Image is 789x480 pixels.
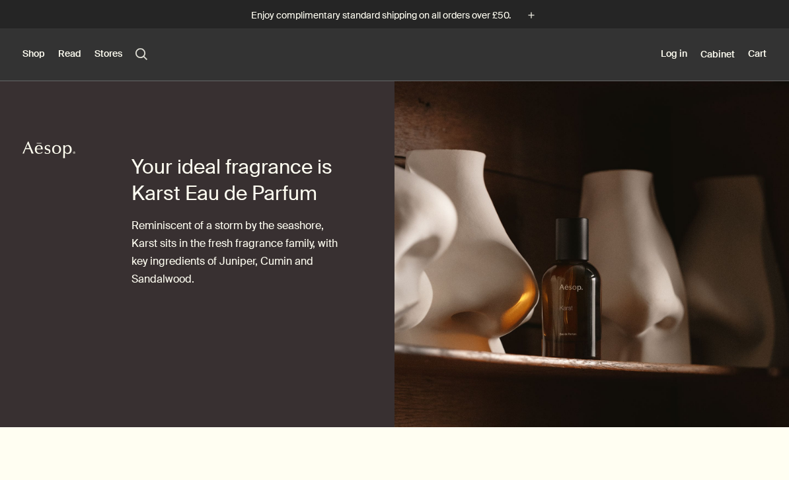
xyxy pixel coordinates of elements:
a: Cabinet [700,48,735,60]
button: Log in [661,48,687,61]
button: Enjoy complimentary standard shipping on all orders over £50. [251,8,539,23]
p: Reminiscent of a storm by the seashore, Karst sits in the fresh fragrance family, with key ingred... [131,217,342,289]
a: Aesop [19,137,79,166]
img: Aesop Karst EDP in amber bottle placed next to nose sculptures [394,81,789,427]
h1: Your ideal fragrance is Karst Eau de Parfum [131,154,342,207]
nav: primary [22,28,147,81]
nav: supplementary [661,28,767,81]
button: Stores [94,48,122,61]
button: Read [58,48,81,61]
button: Shop [22,48,45,61]
svg: Aesop [22,140,75,160]
button: Cart [748,48,767,61]
button: Open search [135,48,147,60]
p: Enjoy complimentary standard shipping on all orders over £50. [251,9,511,22]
